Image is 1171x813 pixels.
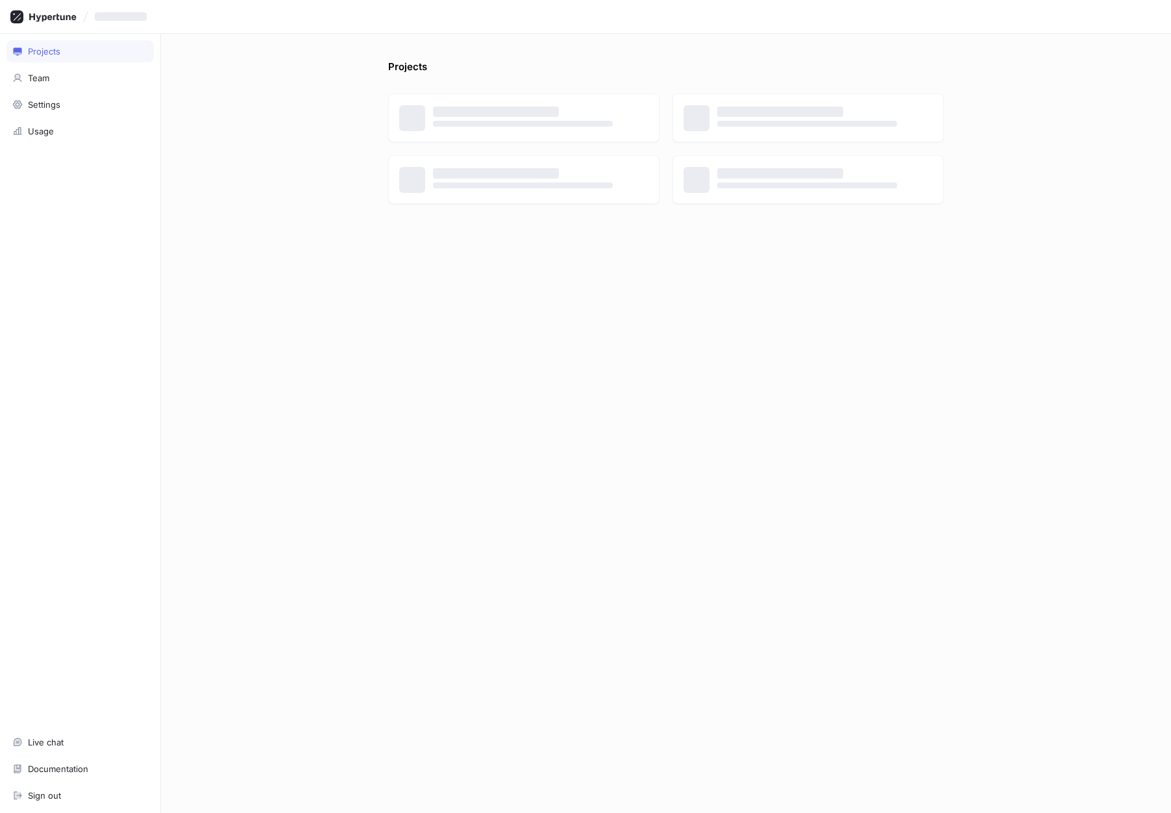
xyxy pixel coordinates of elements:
[433,182,613,188] span: ‌
[388,60,427,81] p: Projects
[28,99,60,110] div: Settings
[717,106,843,117] span: ‌
[6,94,154,116] a: Settings
[28,73,49,83] div: Team
[717,121,897,127] span: ‌
[95,12,147,21] span: ‌
[90,6,157,27] button: ‌
[717,168,843,179] span: ‌
[717,182,897,188] span: ‌
[28,737,64,747] div: Live chat
[6,40,154,62] a: Projects
[28,790,61,801] div: Sign out
[433,121,613,127] span: ‌
[433,106,559,117] span: ‌
[28,126,54,136] div: Usage
[433,168,559,179] span: ‌
[28,764,88,774] div: Documentation
[6,120,154,142] a: Usage
[28,46,60,56] div: Projects
[6,758,154,780] a: Documentation
[6,67,154,89] a: Team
